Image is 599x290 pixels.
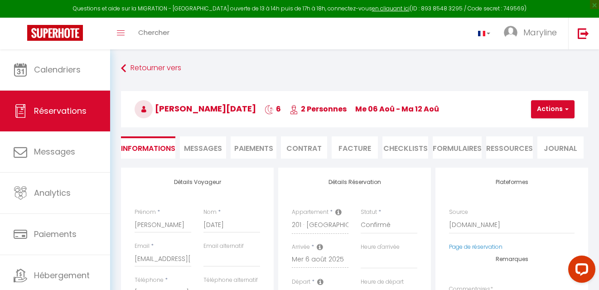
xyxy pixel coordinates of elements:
[531,100,575,118] button: Actions
[34,105,87,116] span: Réservations
[433,136,482,159] li: FORMULAIRES
[203,242,244,251] label: Email alternatif
[292,278,310,286] label: Départ
[34,146,75,157] span: Messages
[34,187,71,198] span: Analytics
[34,228,77,240] span: Paiements
[203,208,217,217] label: Nom
[34,64,81,75] span: Calendriers
[382,136,429,159] li: CHECKLISTS
[355,104,439,114] span: me 06 Aoû - ma 12 Aoû
[449,179,575,185] h4: Plateformes
[203,276,258,285] label: Téléphone alternatif
[292,208,328,217] label: Appartement
[504,26,517,39] img: ...
[523,27,557,38] span: Maryline
[361,208,377,217] label: Statut
[265,104,281,114] span: 6
[138,28,169,37] span: Chercher
[290,104,347,114] span: 2 Personnes
[449,243,502,251] a: Page de réservation
[497,18,568,49] a: ... Maryline
[449,256,575,262] h4: Remarques
[537,136,584,159] li: Journal
[135,208,156,217] label: Prénom
[121,60,588,77] a: Retourner vers
[27,25,83,41] img: Super Booking
[135,103,256,114] span: [PERSON_NAME][DATE]
[292,179,417,185] h4: Détails Réservation
[486,136,533,159] li: Ressources
[135,179,260,185] h4: Détails Voyageur
[34,270,90,281] span: Hébergement
[361,278,404,286] label: Heure de départ
[578,28,589,39] img: logout
[561,252,599,290] iframe: LiveChat chat widget
[361,243,400,251] label: Heure d'arrivée
[135,242,150,251] label: Email
[332,136,378,159] li: Facture
[292,243,310,251] label: Arrivée
[131,18,176,49] a: Chercher
[281,136,327,159] li: Contrat
[184,143,222,154] span: Messages
[121,136,175,159] li: Informations
[449,208,468,217] label: Source
[231,136,277,159] li: Paiements
[135,276,164,285] label: Téléphone
[372,5,410,12] a: en cliquant ici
